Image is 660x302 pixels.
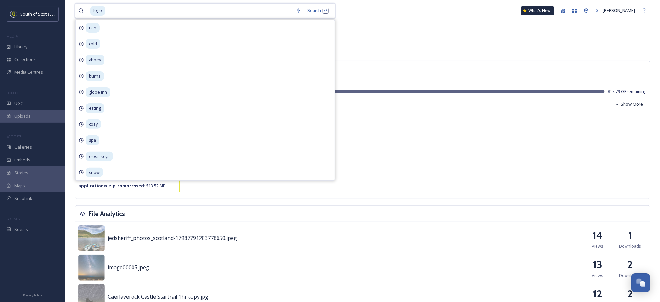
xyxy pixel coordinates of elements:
button: Show More [612,98,647,111]
span: Privacy Policy [23,293,42,297]
span: Maps [14,183,25,189]
a: [PERSON_NAME] [592,4,639,17]
span: MEDIA [7,34,18,38]
span: Media Centres [14,69,43,75]
span: burns [86,71,104,81]
span: image00005.jpeg [108,264,149,271]
span: Caerlaverock Castle Startrail 1hr copy.jpg [108,293,208,300]
span: SnapLink [14,195,32,202]
img: 70d49962-3a82-4331-9d9e-90e81775190c.jpg [78,255,105,281]
h2: 12 [593,286,603,302]
h2: 14 [593,227,603,243]
span: jedsheriff_photos_scotland-17987791283778650.jpeg [108,234,237,242]
span: cosy [86,119,101,129]
span: spa [86,135,99,145]
h2: 2 [627,286,633,302]
span: rain [86,23,100,33]
span: Collections [14,56,36,63]
div: Search [304,4,332,17]
span: globe inn [86,87,110,97]
img: images.jpeg [10,11,17,17]
span: South of Scotland Destination Alliance [20,11,94,17]
span: logo [90,6,105,15]
span: [PERSON_NAME] [603,8,635,13]
button: Open Chat [631,273,650,292]
span: 817.79 GB remaining [608,88,647,95]
a: Privacy Policy [23,291,42,299]
span: cold [86,39,100,49]
h2: 2 [627,257,633,272]
span: Downloads [619,243,641,249]
span: UGC [14,100,23,107]
span: WIDGETS [7,134,21,139]
a: What's New [521,6,554,15]
span: 513.52 MB [78,183,166,189]
span: Downloads [619,272,641,279]
span: abbey [86,55,104,65]
strong: application/x-zip-compressed : [78,183,145,189]
span: SOCIALS [7,216,20,221]
span: eating [86,103,104,113]
h3: File Analytics [89,209,125,219]
span: Views [592,272,604,279]
span: snow [86,168,103,177]
span: cross keys [86,152,113,161]
span: Embeds [14,157,30,163]
span: COLLECT [7,90,21,95]
span: Socials [14,226,28,233]
span: Galleries [14,144,32,150]
img: 7695287c-f470-4396-afc3-c8391a22b607.jpg [78,225,105,251]
span: Uploads [14,113,31,119]
span: Library [14,44,27,50]
h2: 1 [628,227,632,243]
h2: 13 [593,257,603,272]
span: Stories [14,170,28,176]
span: Views [592,243,604,249]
